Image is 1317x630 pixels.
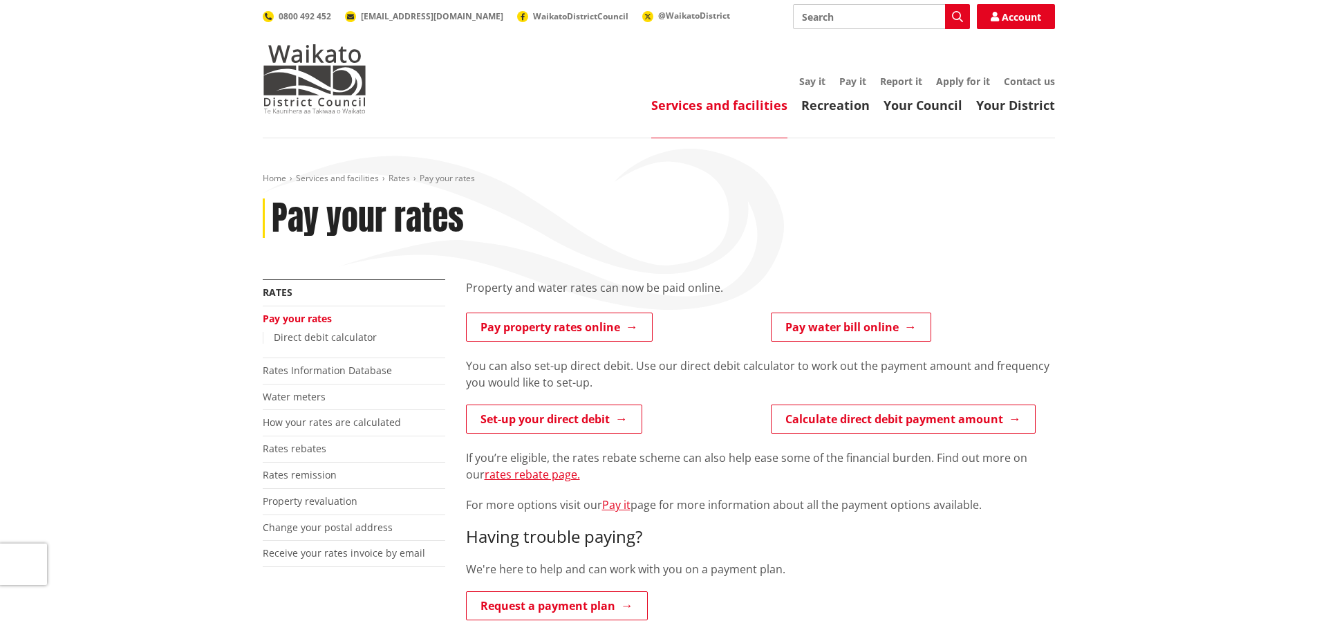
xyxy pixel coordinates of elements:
[642,10,730,21] a: @WaikatoDistrict
[263,10,331,22] a: 0800 492 452
[658,10,730,21] span: @WaikatoDistrict
[880,75,922,88] a: Report it
[272,198,464,239] h1: Pay your rates
[533,10,628,22] span: WaikatoDistrictCouncil
[361,10,503,22] span: [EMAIL_ADDRESS][DOMAIN_NAME]
[263,286,292,299] a: Rates
[466,497,1055,513] p: For more options visit our page for more information about all the payment options available.
[279,10,331,22] span: 0800 492 452
[884,97,962,113] a: Your Council
[485,467,580,482] a: rates rebate page.
[466,313,653,342] a: Pay property rates online
[263,390,326,403] a: Water meters
[466,527,1055,547] h3: Having trouble paying?
[936,75,990,88] a: Apply for it
[420,172,475,184] span: Pay your rates
[345,10,503,22] a: [EMAIL_ADDRESS][DOMAIN_NAME]
[799,75,825,88] a: Say it
[1004,75,1055,88] a: Contact us
[263,416,401,429] a: How your rates are calculated
[771,405,1036,434] a: Calculate direct debit payment amount
[651,97,787,113] a: Services and facilities
[263,44,366,113] img: Waikato District Council - Te Kaunihera aa Takiwaa o Waikato
[389,172,410,184] a: Rates
[263,468,337,481] a: Rates remission
[263,172,286,184] a: Home
[263,173,1055,185] nav: breadcrumb
[466,405,642,434] a: Set-up your direct debit
[976,97,1055,113] a: Your District
[517,10,628,22] a: WaikatoDistrictCouncil
[263,442,326,455] a: Rates rebates
[466,561,1055,577] p: We're here to help and can work with you on a payment plan.
[977,4,1055,29] a: Account
[801,97,870,113] a: Recreation
[839,75,866,88] a: Pay it
[274,331,377,344] a: Direct debit calculator
[466,591,648,620] a: Request a payment plan
[263,494,357,508] a: Property revaluation
[793,4,970,29] input: Search input
[263,546,425,559] a: Receive your rates invoice by email
[263,521,393,534] a: Change your postal address
[296,172,379,184] a: Services and facilities
[771,313,931,342] a: Pay water bill online
[263,312,332,325] a: Pay your rates
[263,364,392,377] a: Rates Information Database
[602,497,631,512] a: Pay it
[466,450,1055,483] p: If you’re eligible, the rates rebate scheme can also help ease some of the financial burden. Find...
[466,358,1055,391] p: You can also set-up direct debit. Use our direct debit calculator to work out the payment amount ...
[466,279,1055,313] div: Property and water rates can now be paid online.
